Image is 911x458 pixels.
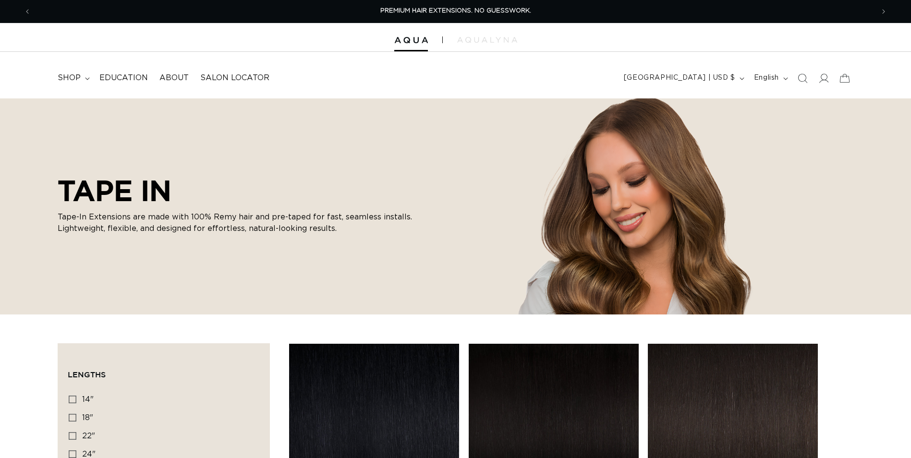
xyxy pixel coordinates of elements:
[624,73,735,83] span: [GEOGRAPHIC_DATA] | USD $
[873,2,894,21] button: Next announcement
[618,69,748,87] button: [GEOGRAPHIC_DATA] | USD $
[194,67,275,89] a: Salon Locator
[99,73,148,83] span: Education
[154,67,194,89] a: About
[58,73,81,83] span: shop
[457,37,517,43] img: aqualyna.com
[200,73,269,83] span: Salon Locator
[394,37,428,44] img: Aqua Hair Extensions
[82,414,93,422] span: 18"
[58,174,423,207] h2: TAPE IN
[380,8,531,14] span: PREMIUM HAIR EXTENSIONS. NO GUESSWORK.
[68,353,260,388] summary: Lengths (0 selected)
[82,432,95,440] span: 22"
[748,69,792,87] button: English
[68,370,106,379] span: Lengths
[58,211,423,234] p: Tape-In Extensions are made with 100% Remy hair and pre-taped for fast, seamless installs. Lightw...
[17,2,38,21] button: Previous announcement
[82,450,96,458] span: 24"
[82,396,94,403] span: 14"
[159,73,189,83] span: About
[792,68,813,89] summary: Search
[52,67,94,89] summary: shop
[94,67,154,89] a: Education
[754,73,779,83] span: English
